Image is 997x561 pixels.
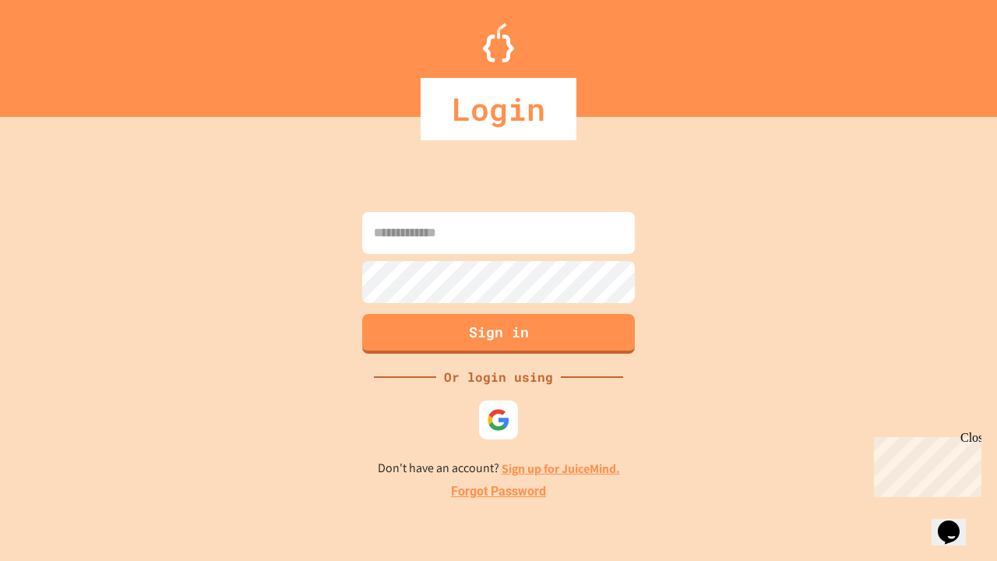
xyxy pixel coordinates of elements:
a: Sign up for JuiceMind. [502,460,620,477]
a: Forgot Password [451,482,546,501]
div: Login [421,78,576,140]
img: Logo.svg [483,23,514,62]
iframe: chat widget [932,499,981,545]
div: Or login using [436,368,561,386]
div: Chat with us now!Close [6,6,107,99]
iframe: chat widget [868,431,981,497]
img: google-icon.svg [487,408,510,432]
p: Don't have an account? [378,459,620,478]
button: Sign in [362,314,635,354]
